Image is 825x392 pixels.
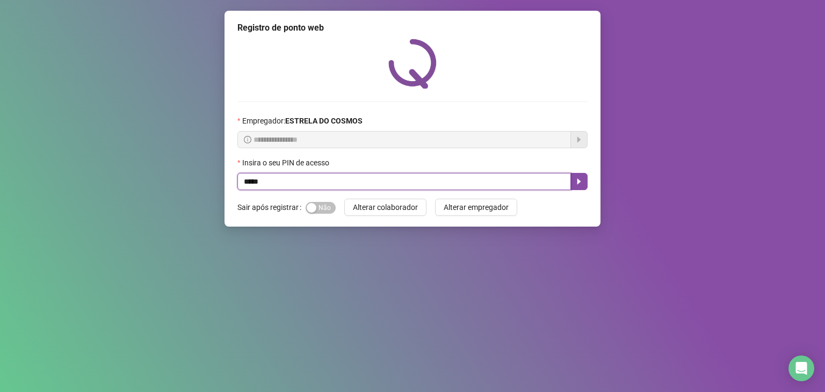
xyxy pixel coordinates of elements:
button: Alterar colaborador [344,199,426,216]
span: Alterar empregador [444,201,509,213]
span: caret-right [575,177,583,186]
button: Alterar empregador [435,199,517,216]
span: Empregador : [242,115,363,127]
span: info-circle [244,136,251,143]
img: QRPoint [388,39,437,89]
span: Alterar colaborador [353,201,418,213]
div: Open Intercom Messenger [788,355,814,381]
label: Sair após registrar [237,199,306,216]
strong: ESTRELA DO COSMOS [285,117,363,125]
div: Registro de ponto web [237,21,588,34]
label: Insira o seu PIN de acesso [237,157,336,169]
